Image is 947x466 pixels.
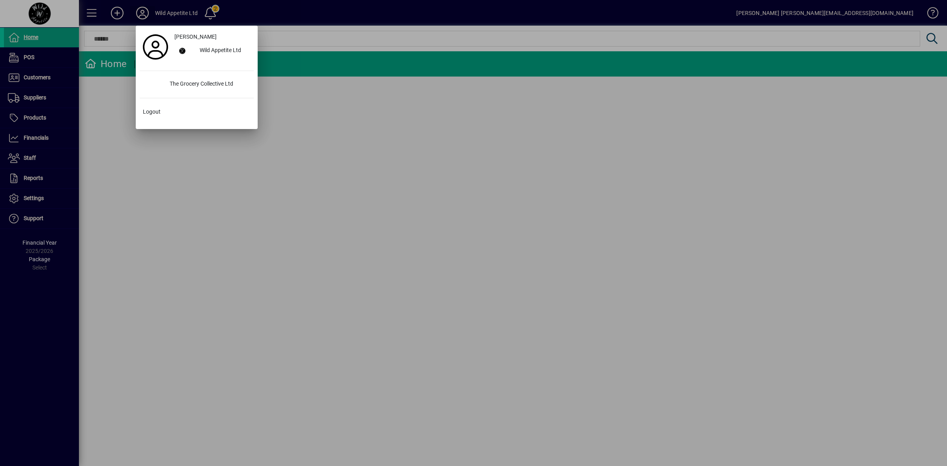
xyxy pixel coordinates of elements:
[174,33,217,41] span: [PERSON_NAME]
[140,105,254,119] button: Logout
[143,108,161,116] span: Logout
[140,40,171,54] a: Profile
[163,77,254,92] div: The Grocery Collective Ltd
[171,30,254,44] a: [PERSON_NAME]
[193,44,254,58] div: Wild Appetite Ltd
[171,44,254,58] button: Wild Appetite Ltd
[140,77,254,92] button: The Grocery Collective Ltd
